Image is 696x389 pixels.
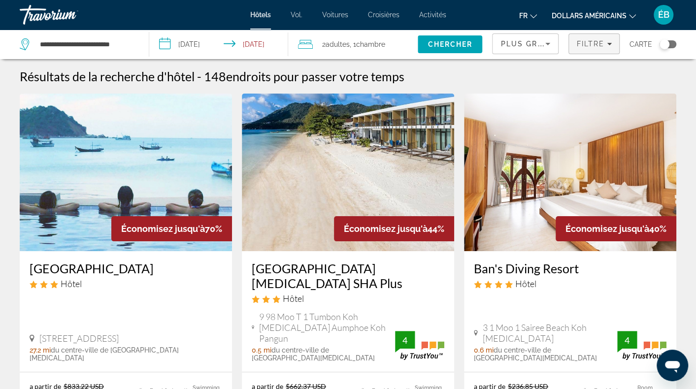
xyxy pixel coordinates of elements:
[565,224,649,234] span: Économisez jusqu'à
[474,278,666,289] div: 4 star Hotel
[252,261,444,291] a: [GEOGRAPHIC_DATA][MEDICAL_DATA] SHA Plus
[322,37,349,51] span: 2
[464,94,676,251] img: Ban's Diving Resort
[500,40,618,48] span: Plus grandes économies
[556,216,676,241] div: 40%
[657,350,688,381] iframe: Bouton de lancement de la fenêtre de messagerie
[39,37,134,52] input: Search hotel destination
[322,11,348,19] a: Voitures
[395,334,415,346] div: 4
[630,37,652,51] span: Carte
[552,12,627,20] font: dollars américains
[30,346,51,354] span: 27.2 mi
[344,224,428,234] span: Économisez jusqu'à
[226,69,404,84] span: endroits pour passer votre temps
[617,331,666,360] img: TrustYou guest rating badge
[288,30,418,59] button: Travelers: 2 adults, 0 children
[334,216,454,241] div: 44%
[61,278,82,289] span: Hôtel
[395,331,444,360] img: TrustYou guest rating badge
[515,278,536,289] span: Hôtel
[252,293,444,304] div: 3 star Hotel
[20,2,118,28] a: Travorium
[500,38,550,50] mat-select: Sort by
[20,69,195,84] h1: Résultats de la recherche d'hôtel
[368,11,399,19] a: Croisières
[552,8,636,23] button: Changer de devise
[325,40,349,48] span: Adultes
[252,346,375,362] span: du centre-ville de [GEOGRAPHIC_DATA][MEDICAL_DATA]
[419,11,446,19] a: Activités
[519,8,537,23] button: Changer de langue
[568,33,620,54] button: Filters
[356,40,385,48] span: Chambre
[651,4,676,25] button: Menu utilisateur
[111,216,232,241] div: 70%
[252,346,271,354] span: 0.5 mi
[242,94,454,251] img: Blue Tao Beach Hotel SHA Plus
[474,261,666,276] a: Ban's Diving Resort
[519,12,528,20] font: fr
[259,311,395,344] span: 9 98 Moo T 1 Tumbon Koh [MEDICAL_DATA] Aumphoe Koh Pangun
[30,346,179,362] span: du centre-ville de [GEOGRAPHIC_DATA][MEDICAL_DATA]
[30,278,222,289] div: 3 star Hotel
[121,224,205,234] span: Économisez jusqu'à
[474,346,494,354] span: 0.6 mi
[428,40,472,48] span: Chercher
[204,69,404,84] h2: 148
[652,40,676,49] button: Toggle map
[250,11,271,19] a: Hôtels
[283,293,304,304] span: Hôtel
[474,346,597,362] span: du centre-ville de [GEOGRAPHIC_DATA][MEDICAL_DATA]
[149,30,289,59] button: Select check in and out date
[30,261,222,276] a: [GEOGRAPHIC_DATA]
[617,334,637,346] div: 4
[197,69,201,84] span: -
[418,35,482,53] button: Search
[20,94,232,251] img: Limelight Village
[349,37,385,51] span: , 1
[576,40,604,48] span: Filtre
[291,11,302,19] a: Vol.
[483,322,617,344] span: 3 1 Moo 1 Sairee Beach Koh [MEDICAL_DATA]
[39,333,119,344] span: [STREET_ADDRESS]
[658,9,669,20] font: ÉB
